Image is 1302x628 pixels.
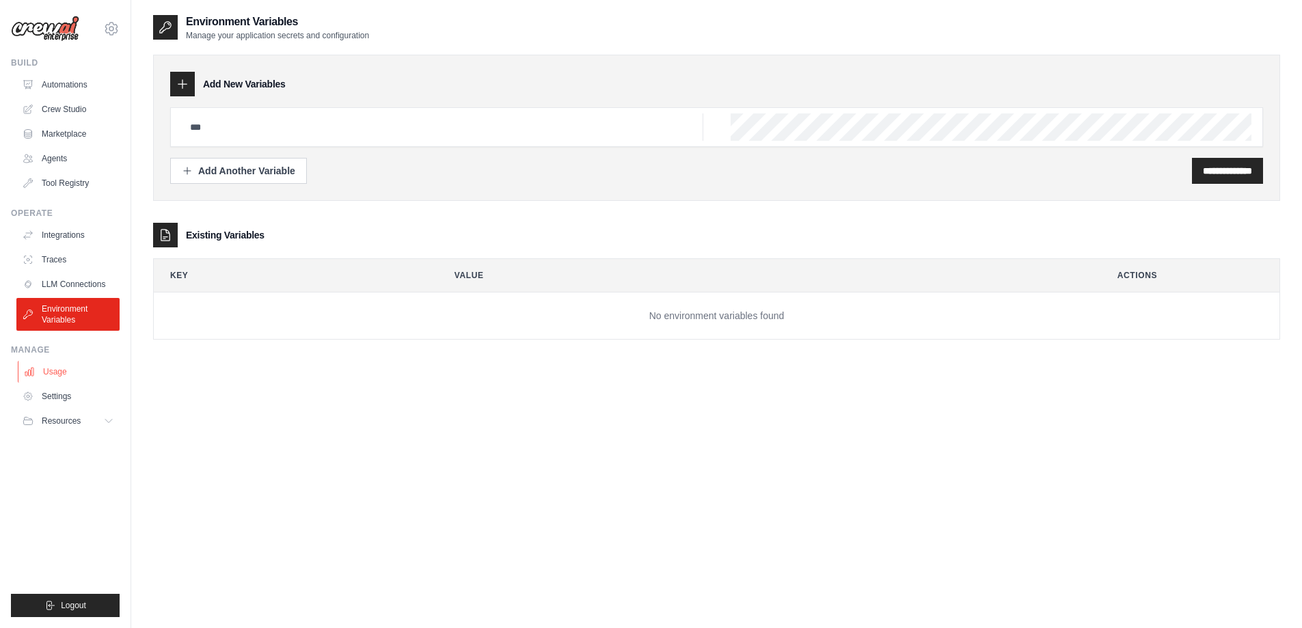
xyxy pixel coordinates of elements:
[186,14,369,30] h2: Environment Variables
[170,158,307,184] button: Add Another Variable
[11,57,120,68] div: Build
[203,77,286,91] h3: Add New Variables
[182,164,295,178] div: Add Another Variable
[18,361,121,383] a: Usage
[16,273,120,295] a: LLM Connections
[1101,259,1279,292] th: Actions
[61,600,86,611] span: Logout
[186,228,265,242] h3: Existing Variables
[42,415,81,426] span: Resources
[186,30,369,41] p: Manage your application secrets and configuration
[154,259,427,292] th: Key
[11,208,120,219] div: Operate
[11,16,79,42] img: Logo
[438,259,1090,292] th: Value
[16,298,120,331] a: Environment Variables
[16,410,120,432] button: Resources
[16,224,120,246] a: Integrations
[16,385,120,407] a: Settings
[11,594,120,617] button: Logout
[154,292,1279,340] td: No environment variables found
[16,98,120,120] a: Crew Studio
[16,74,120,96] a: Automations
[11,344,120,355] div: Manage
[16,249,120,271] a: Traces
[16,148,120,169] a: Agents
[16,123,120,145] a: Marketplace
[16,172,120,194] a: Tool Registry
